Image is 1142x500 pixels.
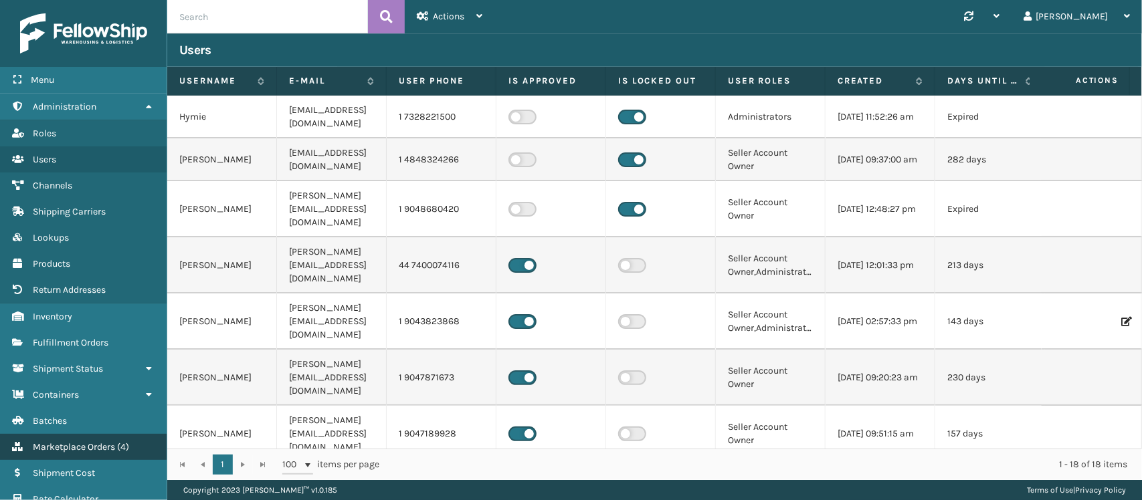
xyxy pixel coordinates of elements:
div: 1 - 18 of 18 items [399,458,1127,471]
td: Seller Account Owner [716,181,826,237]
label: Days until password expires [947,75,1019,87]
td: [DATE] 12:48:27 pm [826,181,935,237]
label: User phone [399,75,484,87]
td: Seller Account Owner,Administrators [716,293,826,350]
label: E-mail [289,75,361,87]
span: 100 [282,458,302,471]
span: Administration [33,101,96,112]
span: Menu [31,74,54,86]
label: User Roles [728,75,813,87]
td: Administrators [716,96,826,138]
td: [PERSON_NAME] [167,406,277,462]
td: 282 days [935,138,1045,181]
span: ( 4 ) [117,441,129,453]
td: 157 days [935,406,1045,462]
span: Lookups [33,232,69,243]
img: logo [20,13,147,53]
span: Containers [33,389,79,400]
label: Is Approved [508,75,593,87]
span: Actions [433,11,464,22]
label: Is Locked Out [618,75,703,87]
td: [PERSON_NAME][EMAIL_ADDRESS][DOMAIN_NAME] [277,293,387,350]
span: Shipping Carriers [33,206,106,217]
span: Return Addresses [33,284,106,295]
td: [EMAIL_ADDRESS][DOMAIN_NAME] [277,138,387,181]
label: Username [179,75,251,87]
td: [DATE] 12:01:33 pm [826,237,935,293]
td: 230 days [935,350,1045,406]
td: [PERSON_NAME] [167,181,277,237]
a: Terms of Use [1027,485,1073,495]
span: Shipment Status [33,363,103,374]
td: [PERSON_NAME] [167,350,277,406]
td: Expired [935,96,1045,138]
td: [DATE] 09:51:15 am [826,406,935,462]
td: [DATE] 09:20:23 am [826,350,935,406]
td: [PERSON_NAME] [167,237,277,293]
td: Expired [935,181,1045,237]
td: [PERSON_NAME][EMAIL_ADDRESS][DOMAIN_NAME] [277,181,387,237]
td: 143 days [935,293,1045,350]
td: 213 days [935,237,1045,293]
td: 44 7400074116 [387,237,496,293]
td: [DATE] 02:57:33 pm [826,293,935,350]
td: [PERSON_NAME] [167,138,277,181]
span: Actions [1034,70,1127,92]
a: Privacy Policy [1075,485,1126,495]
td: Seller Account Owner [716,350,826,406]
span: Inventory [33,311,72,322]
td: [PERSON_NAME][EMAIL_ADDRESS][DOMAIN_NAME] [277,406,387,462]
td: [PERSON_NAME][EMAIL_ADDRESS][DOMAIN_NAME] [277,237,387,293]
td: 1 9047871673 [387,350,496,406]
i: Edit [1121,317,1129,326]
td: 1 9048680420 [387,181,496,237]
td: 1 4848324266 [387,138,496,181]
span: Batches [33,415,67,426]
div: | [1027,480,1126,500]
td: 1 9047189928 [387,406,496,462]
span: Fulfillment Orders [33,337,108,348]
a: 1 [213,455,233,475]
label: Created [838,75,909,87]
span: Users [33,154,56,165]
h3: Users [179,42,211,58]
td: [DATE] 11:52:26 am [826,96,935,138]
td: 1 7328221500 [387,96,496,138]
span: Marketplace Orders [33,441,115,453]
td: [EMAIL_ADDRESS][DOMAIN_NAME] [277,96,387,138]
td: Seller Account Owner [716,138,826,181]
span: items per page [282,455,380,475]
span: Roles [33,128,56,139]
td: Seller Account Owner [716,406,826,462]
td: [PERSON_NAME] [167,293,277,350]
td: Seller Account Owner,Administrators [716,237,826,293]
td: Hymie [167,96,277,138]
span: Products [33,258,70,269]
td: [PERSON_NAME][EMAIL_ADDRESS][DOMAIN_NAME] [277,350,387,406]
td: 1 9043823868 [387,293,496,350]
td: [DATE] 09:37:00 am [826,138,935,181]
p: Copyright 2023 [PERSON_NAME]™ v 1.0.185 [183,480,337,500]
span: Channels [33,180,72,191]
span: Shipment Cost [33,467,95,479]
